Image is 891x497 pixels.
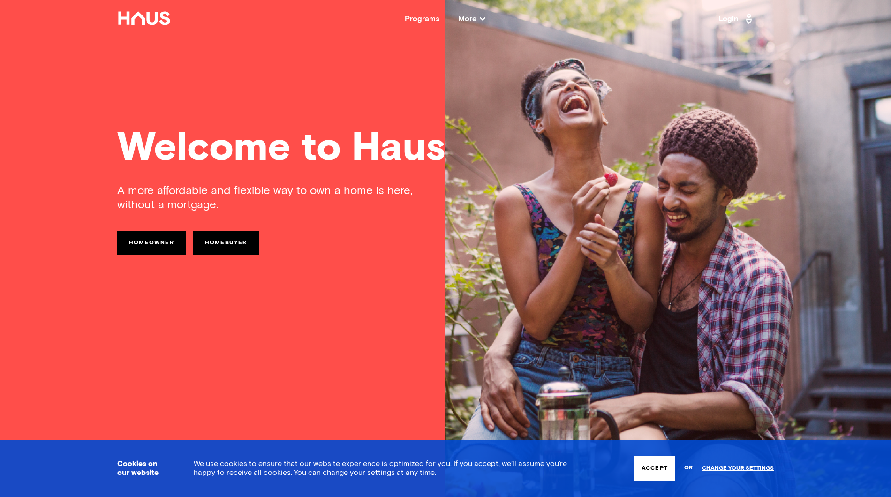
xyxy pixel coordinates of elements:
a: Homeowner [117,231,186,255]
a: Change your settings [702,465,774,472]
h3: Cookies on our website [117,459,170,477]
a: Programs [405,15,439,23]
span: More [458,15,485,23]
a: Homebuyer [193,231,259,255]
div: A more affordable and flexible way to own a home is here, without a mortgage. [117,184,445,212]
div: Welcome to Haus [117,129,774,169]
span: or [684,460,693,476]
a: Login [718,11,755,26]
button: Accept [634,456,675,481]
a: cookies [220,460,247,467]
span: We use to ensure that our website experience is optimized for you. If you accept, we’ll assume yo... [194,460,567,476]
